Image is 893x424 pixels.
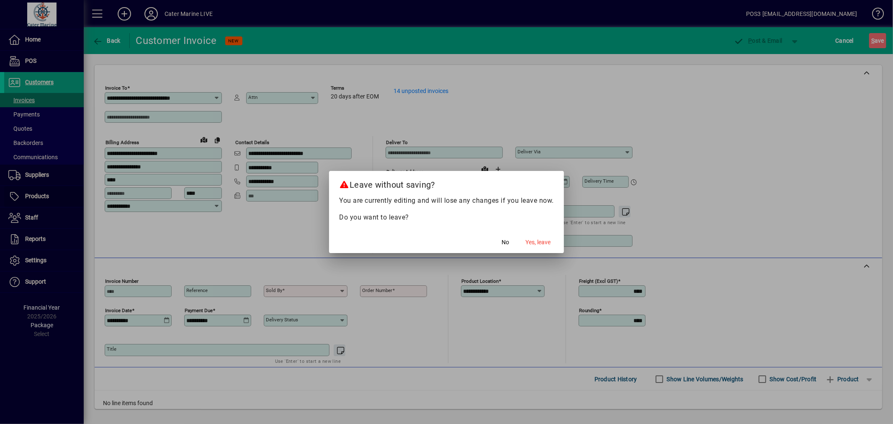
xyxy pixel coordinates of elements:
[492,235,519,250] button: No
[502,238,509,247] span: No
[339,196,554,206] p: You are currently editing and will lose any changes if you leave now.
[522,235,554,250] button: Yes, leave
[339,212,554,222] p: Do you want to leave?
[329,171,564,195] h2: Leave without saving?
[525,238,551,247] span: Yes, leave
